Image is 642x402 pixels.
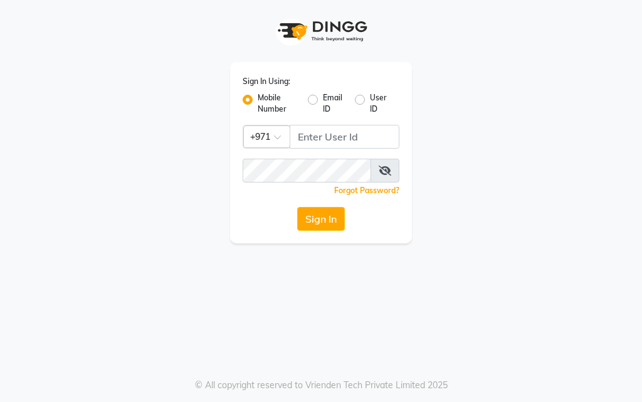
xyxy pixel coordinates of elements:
[370,92,389,115] label: User ID
[323,92,344,115] label: Email ID
[334,186,399,195] a: Forgot Password?
[243,159,371,182] input: Username
[271,13,371,50] img: logo1.svg
[297,207,345,231] button: Sign In
[243,76,290,87] label: Sign In Using:
[290,125,399,149] input: Username
[258,92,298,115] label: Mobile Number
